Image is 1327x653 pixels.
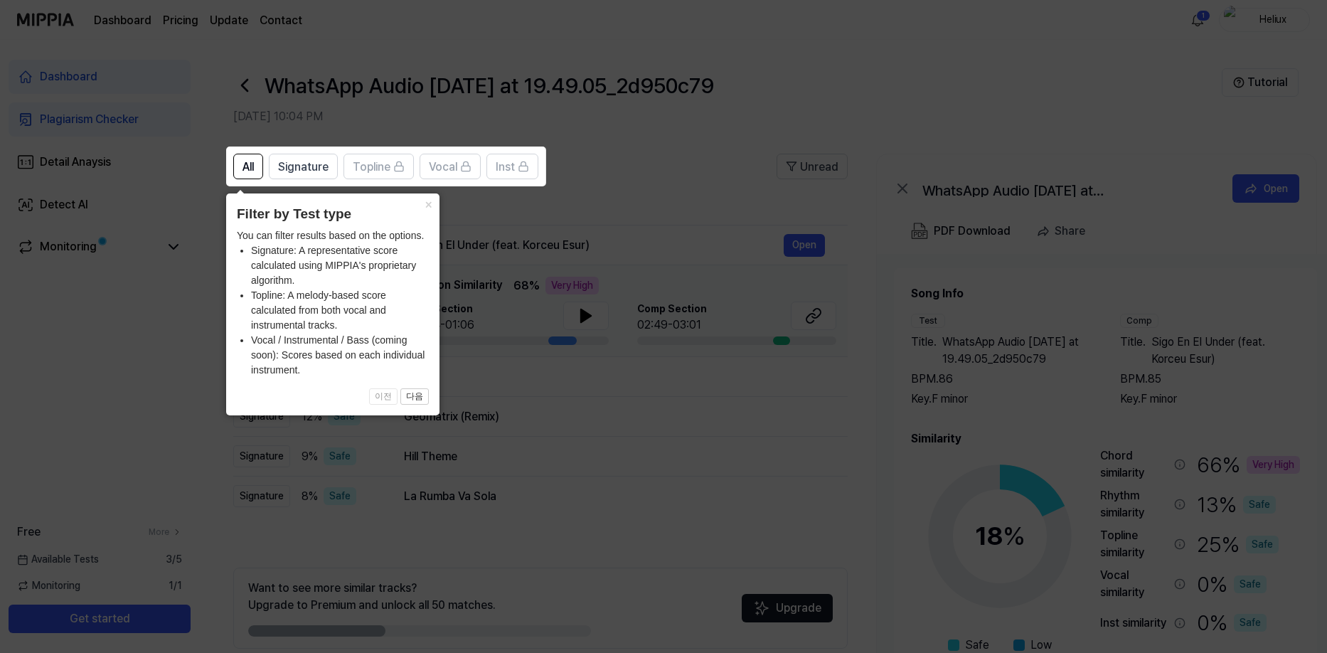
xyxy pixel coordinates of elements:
li: Signature: A representative score calculated using MIPPIA's proprietary algorithm. [251,243,429,288]
button: 다음 [400,388,429,405]
span: All [243,159,254,176]
span: Signature [278,159,329,176]
button: All [233,154,263,179]
button: Signature [269,154,338,179]
button: Close [417,193,439,213]
span: Topline [353,159,390,176]
span: Vocal [429,159,457,176]
header: Filter by Test type [237,204,429,225]
button: Inst [486,154,538,179]
li: Topline: A melody-based score calculated from both vocal and instrumental tracks. [251,288,429,333]
div: You can filter results based on the options. [237,228,429,378]
button: Topline [343,154,414,179]
button: Vocal [420,154,481,179]
span: Inst [496,159,515,176]
li: Vocal / Instrumental / Bass (coming soon): Scores based on each individual instrument. [251,333,429,378]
